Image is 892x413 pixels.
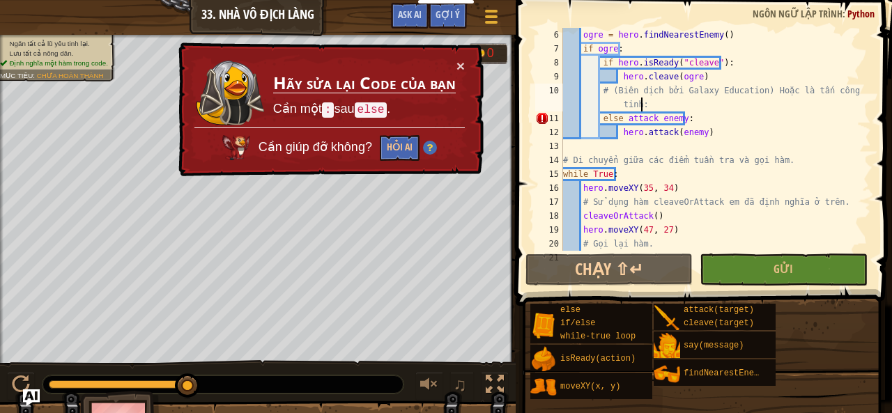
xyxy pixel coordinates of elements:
span: ♫ [453,374,467,395]
span: Gửi [774,261,793,276]
span: Chưa hoàn thành [37,72,104,79]
span: : [843,7,847,20]
div: 20 [535,237,563,251]
div: 10 [535,84,563,111]
div: 12 [535,125,563,139]
button: Tùy chỉnh âm lượng [415,372,443,400]
span: : [33,72,36,79]
button: Ask AI [23,389,40,406]
button: Bật tắt chế độ toàn màn hình [481,372,509,400]
img: duck_nalfar.png [195,59,265,127]
img: portrait.png [530,374,557,400]
button: Ctrl + P: Play [7,372,35,400]
div: Team 'humans' has 0 gold. [469,43,507,64]
button: Ask AI [391,3,429,29]
span: Gợi ý [436,8,460,21]
img: portrait.png [530,312,557,338]
img: Hint [423,141,437,155]
div: 0 [487,47,501,60]
div: 14 [535,153,563,167]
button: ♫ [450,372,474,400]
span: cleave(target) [684,318,754,328]
div: 16 [535,181,563,195]
div: 11 [535,111,563,125]
span: while-true loop [560,332,636,341]
div: 6 [535,28,563,42]
div: 17 [535,195,563,209]
span: else [560,305,580,315]
img: portrait.png [530,346,557,373]
div: 18 [535,209,563,223]
span: attack(target) [684,305,754,315]
p: Cần một sau . [273,100,456,118]
div: 13 [535,139,563,153]
div: 19 [535,223,563,237]
span: moveXY(x, y) [560,382,620,391]
span: Ask AI [398,8,422,21]
span: Python [847,7,875,20]
span: isReady(action) [560,354,636,364]
div: 21 [535,251,563,265]
code: : [322,102,334,118]
span: Cần giúp đỡ không? [259,140,376,154]
span: if/else [560,318,595,328]
img: portrait.png [654,305,680,332]
button: × [456,59,465,73]
span: Lưu tất cả nông dân. [9,49,73,57]
span: Ngăn tất cả lũ yêu tinh lại. [9,40,89,47]
img: portrait.png [654,333,680,359]
span: say(message) [684,341,744,350]
button: Gửi [700,254,867,286]
img: AI [222,135,250,160]
div: 8 [535,56,563,70]
span: Định nghĩa một hàm trong code. [9,59,107,67]
button: Chạy ⇧↵ [525,254,693,286]
code: else [355,102,387,118]
span: Ngôn ngữ lập trình [753,7,843,20]
img: portrait.png [654,361,680,387]
button: Hỏi AI [380,135,420,161]
button: Hiện game menu [474,3,509,36]
h3: Hãy sửa lại Code của bạn [273,74,456,93]
div: 9 [535,70,563,84]
span: findNearestEnemy() [684,368,774,378]
div: 7 [535,42,563,56]
div: 15 [535,167,563,181]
